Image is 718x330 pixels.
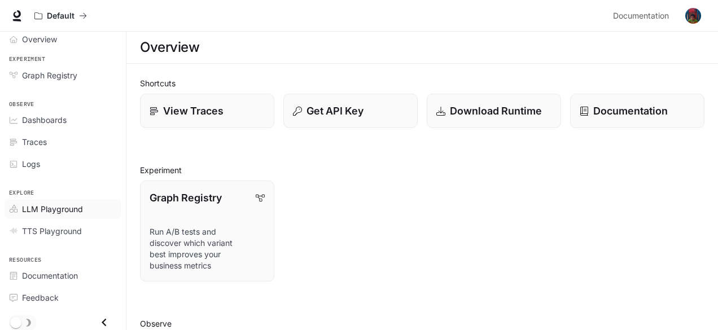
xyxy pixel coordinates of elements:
span: Feedback [22,292,59,303]
a: Traces [5,132,121,152]
a: Documentation [608,5,677,27]
p: View Traces [163,103,224,118]
a: TTS Playground [5,221,121,241]
span: Overview [22,33,57,45]
p: Run A/B tests and discover which variant best improves your business metrics [150,226,265,271]
span: Dashboards [22,114,67,126]
button: All workspaces [29,5,92,27]
a: Dashboards [5,110,121,130]
h2: Experiment [140,164,704,176]
h1: Overview [140,36,199,59]
h2: Shortcuts [140,77,704,89]
p: Default [47,11,75,21]
p: Graph Registry [150,190,222,205]
span: Graph Registry [22,69,77,81]
a: Graph RegistryRun A/B tests and discover which variant best improves your business metrics [140,181,274,281]
span: Logs [22,158,40,170]
span: TTS Playground [22,225,82,237]
a: Logs [5,154,121,174]
span: Documentation [22,270,78,281]
h2: Observe [140,318,704,329]
a: LLM Playground [5,199,121,219]
a: Documentation [570,94,704,128]
span: LLM Playground [22,203,83,215]
a: Documentation [5,266,121,285]
p: Download Runtime [450,103,542,118]
p: Get API Key [307,103,364,118]
a: Feedback [5,288,121,307]
button: Get API Key [283,94,418,128]
span: Dark mode toggle [10,316,21,328]
span: Traces [22,136,47,148]
a: Overview [5,29,121,49]
img: User avatar [685,8,701,24]
button: User avatar [682,5,704,27]
span: Documentation [613,9,669,23]
a: Download Runtime [427,94,561,128]
a: View Traces [140,94,274,128]
a: Graph Registry [5,65,121,85]
p: Documentation [593,103,668,118]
